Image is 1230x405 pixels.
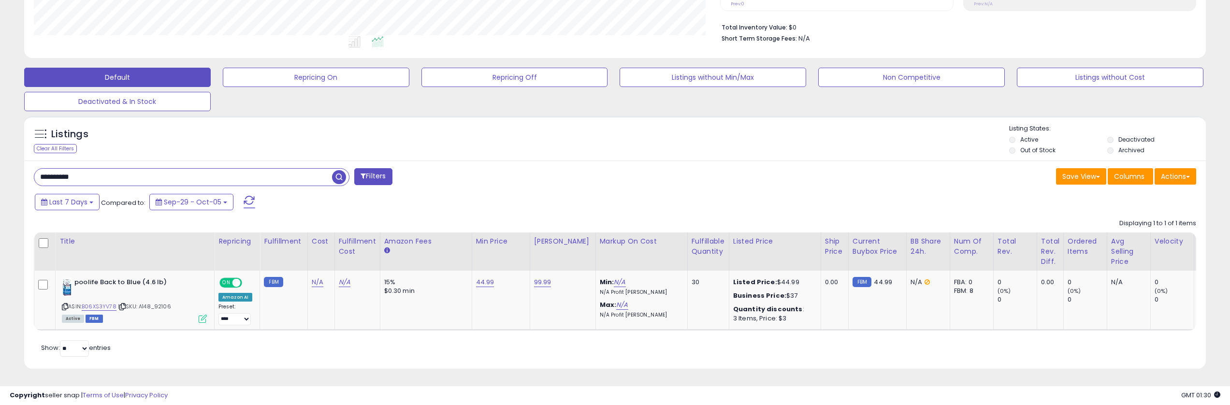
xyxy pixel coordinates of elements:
[731,1,744,7] small: Prev: 0
[59,236,210,246] div: Title
[384,287,464,295] div: $0.30 min
[998,295,1037,304] div: 0
[312,236,331,246] div: Cost
[51,128,88,141] h5: Listings
[35,194,100,210] button: Last 7 Days
[692,236,725,257] div: Fulfillable Quantity
[798,34,810,43] span: N/A
[1009,124,1206,133] p: Listing States:
[1118,135,1155,144] label: Deactivated
[41,343,111,352] span: Show: entries
[101,198,145,207] span: Compared to:
[10,391,45,400] strong: Copyright
[620,68,806,87] button: Listings without Min/Max
[600,277,614,287] b: Min:
[241,279,256,287] span: OFF
[600,289,680,296] p: N/A Profit [PERSON_NAME]
[853,236,902,257] div: Current Buybox Price
[1020,146,1056,154] label: Out of Stock
[149,194,233,210] button: Sep-29 - Oct-05
[825,236,844,257] div: Ship Price
[476,277,494,287] a: 44.99
[954,278,986,287] div: FBA: 0
[218,236,256,246] div: Repricing
[1181,391,1220,400] span: 2025-10-13 01:30 GMT
[600,300,617,309] b: Max:
[600,236,683,246] div: Markup on Cost
[911,236,946,257] div: BB Share 24h.
[1056,168,1106,185] button: Save View
[1155,295,1194,304] div: 0
[10,391,168,400] div: seller snap | |
[825,278,841,287] div: 0.00
[1017,68,1203,87] button: Listings without Cost
[974,1,993,7] small: Prev: N/A
[354,168,392,185] button: Filters
[476,236,526,246] div: Min Price
[62,315,84,323] span: All listings currently available for purchase on Amazon
[733,277,777,287] b: Listed Price:
[83,391,124,400] a: Terms of Use
[164,197,221,207] span: Sep-29 - Oct-05
[1041,278,1056,287] div: 0.00
[722,23,787,31] b: Total Inventory Value:
[616,300,628,310] a: N/A
[1118,146,1144,154] label: Archived
[86,315,103,323] span: FBM
[853,277,871,287] small: FBM
[49,197,87,207] span: Last 7 Days
[1020,135,1038,144] label: Active
[733,304,803,314] b: Quantity discounts
[733,291,786,300] b: Business Price:
[954,287,986,295] div: FBM: 8
[1155,278,1194,287] div: 0
[1041,236,1059,267] div: Total Rev. Diff.
[384,278,464,287] div: 15%
[722,21,1189,32] li: $0
[24,92,211,111] button: Deactivated & In Stock
[1114,172,1144,181] span: Columns
[118,303,171,310] span: | SKU: A148_92106
[82,303,116,311] a: B06XS3YV78
[595,232,687,271] th: The percentage added to the cost of goods (COGS) that forms the calculator for Min & Max prices.
[1068,287,1081,295] small: (0%)
[534,277,551,287] a: 99.99
[218,293,252,302] div: Amazon AI
[998,278,1037,287] div: 0
[600,312,680,318] p: N/A Profit [PERSON_NAME]
[733,236,817,246] div: Listed Price
[1111,236,1146,267] div: Avg Selling Price
[733,314,813,323] div: 3 Items, Price: $3
[1108,168,1153,185] button: Columns
[223,68,409,87] button: Repricing On
[74,278,192,289] b: poolife Back to Blue (4.6 lb)
[1155,168,1196,185] button: Actions
[264,277,283,287] small: FBM
[62,278,207,322] div: ASIN:
[264,236,303,246] div: Fulfillment
[1155,287,1168,295] small: (0%)
[692,278,722,287] div: 30
[534,236,592,246] div: [PERSON_NAME]
[818,68,1005,87] button: Non Competitive
[1111,278,1143,287] div: N/A
[998,236,1033,257] div: Total Rev.
[384,246,390,255] small: Amazon Fees.
[1068,278,1107,287] div: 0
[911,278,942,287] div: N/A
[733,291,813,300] div: $37
[125,391,168,400] a: Privacy Policy
[874,277,892,287] span: 44.99
[998,287,1011,295] small: (0%)
[1068,236,1103,257] div: Ordered Items
[24,68,211,87] button: Default
[614,277,625,287] a: N/A
[1155,236,1190,246] div: Velocity
[220,279,232,287] span: ON
[421,68,608,87] button: Repricing Off
[339,236,376,257] div: Fulfillment Cost
[954,236,989,257] div: Num of Comp.
[339,277,350,287] a: N/A
[218,304,252,325] div: Preset:
[34,144,77,153] div: Clear All Filters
